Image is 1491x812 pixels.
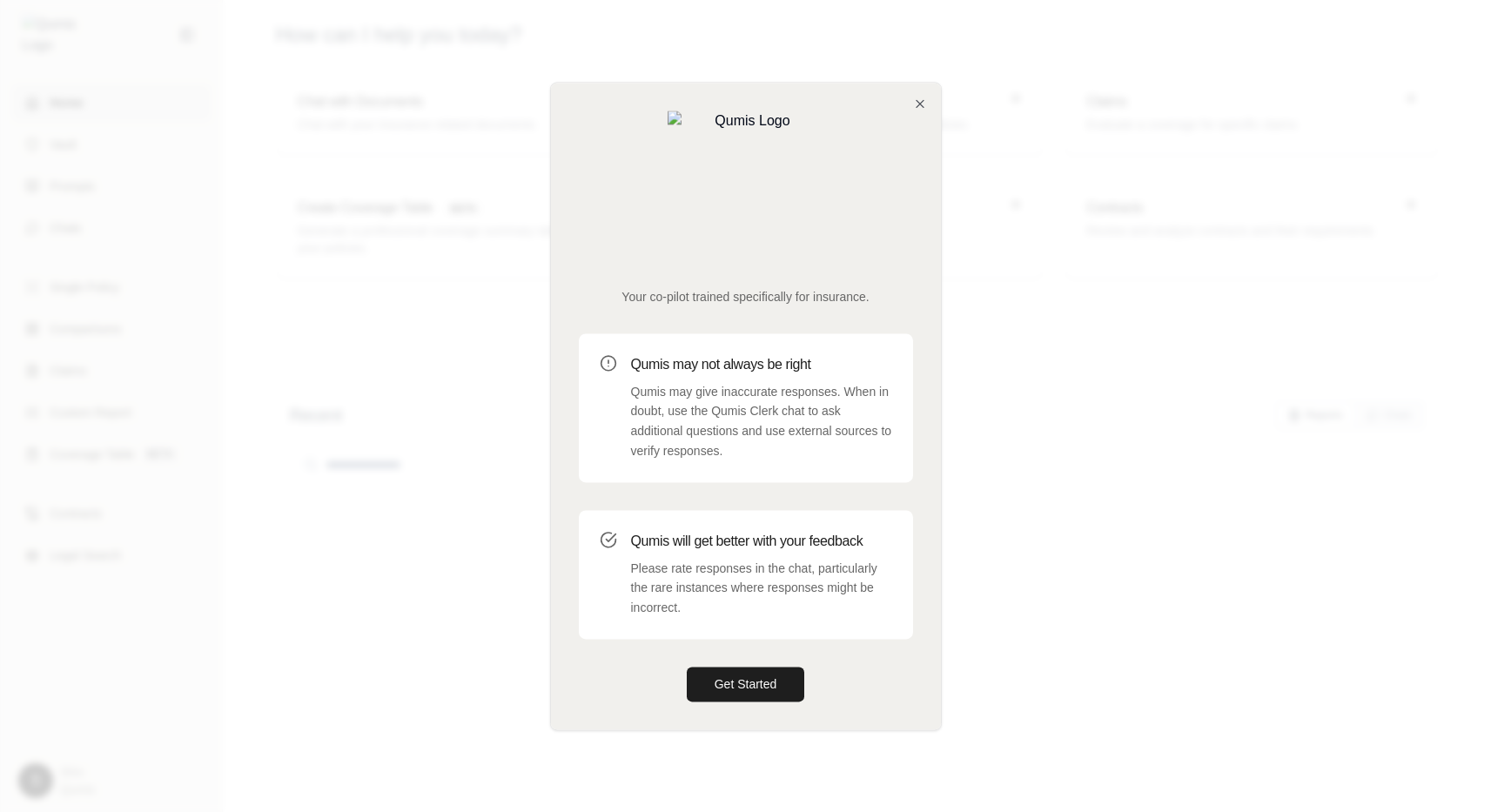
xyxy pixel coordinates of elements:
img: Qumis Logo [668,111,824,267]
h3: Qumis will get better with your feedback [631,531,892,552]
p: Please rate responses in the chat, particularly the rare instances where responses might be incor... [631,559,892,618]
p: Qumis may give inaccurate responses. When in doubt, use the Qumis Clerk chat to ask additional qu... [631,382,892,461]
button: Get Started [687,667,805,701]
p: Your co-pilot trained specifically for insurance. [579,288,913,305]
h3: Qumis may not always be right [631,354,892,375]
